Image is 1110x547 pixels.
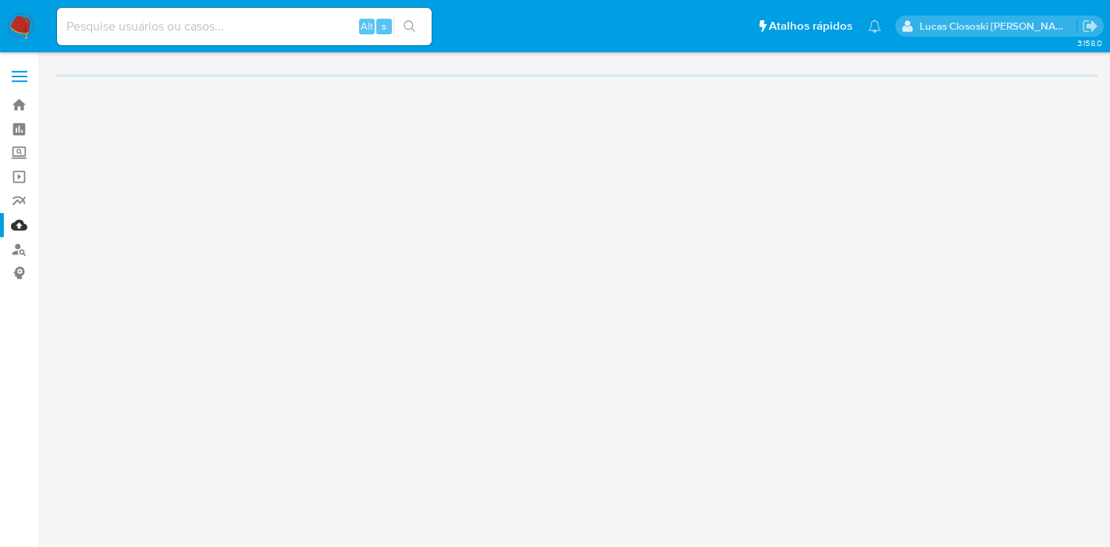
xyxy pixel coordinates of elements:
a: Notificações [868,20,881,33]
p: lucas.clososki@mercadolivre.com [920,19,1077,34]
span: Atalhos rápidos [769,18,852,34]
span: Alt [361,19,373,34]
input: Pesquise usuários ou casos... [57,16,432,37]
button: search-icon [393,16,425,37]
a: Sair [1082,18,1098,34]
span: s [382,19,386,34]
